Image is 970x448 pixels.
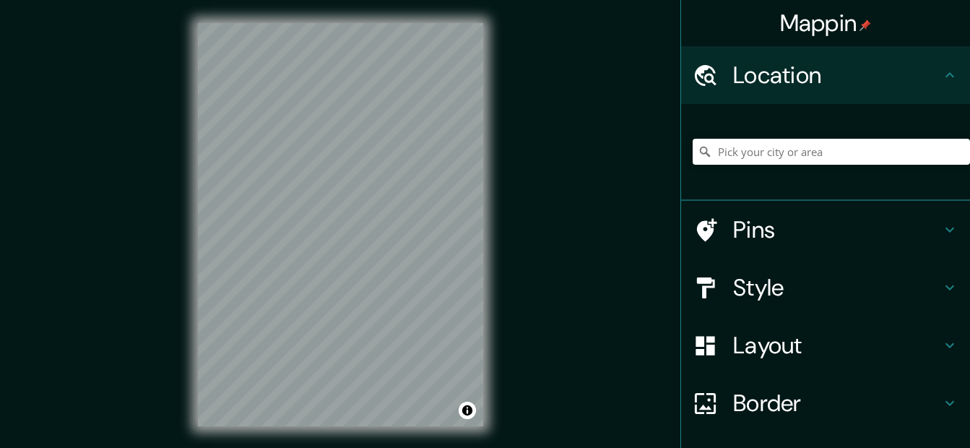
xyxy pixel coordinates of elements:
div: Location [681,46,970,104]
img: pin-icon.png [859,20,871,31]
div: Pins [681,201,970,259]
div: Style [681,259,970,316]
h4: Layout [733,331,941,360]
h4: Location [733,61,941,90]
h4: Pins [733,215,941,244]
h4: Style [733,273,941,302]
h4: Border [733,389,941,418]
button: Toggle attribution [459,402,476,419]
div: Border [681,374,970,432]
h4: Mappin [780,9,872,38]
div: Layout [681,316,970,374]
input: Pick your city or area [693,139,970,165]
canvas: Map [198,23,483,426]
